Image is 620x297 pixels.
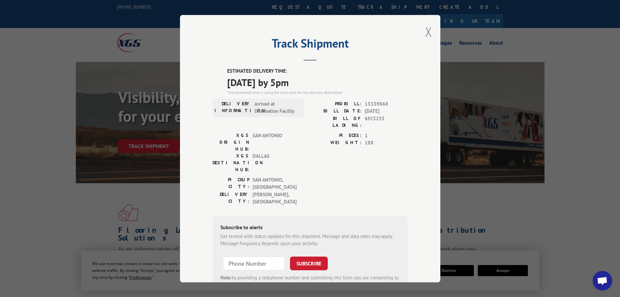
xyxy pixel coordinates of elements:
[214,100,251,115] label: DELIVERY INFORMATION:
[253,176,296,191] span: SAN ANTONIO , [GEOGRAPHIC_DATA]
[290,256,328,270] button: SUBSCRIBE
[365,115,408,128] span: 6FC3255
[220,274,232,280] strong: Note:
[365,100,408,108] span: 15339868
[425,23,432,40] button: Close modal
[227,67,408,75] label: ESTIMATED DELIVERY TIME:
[223,256,285,270] input: Phone Number
[365,139,408,147] span: 188
[310,132,362,139] label: PIECES:
[213,191,249,205] label: DELIVERY CITY:
[255,100,298,115] span: Arrived at Destination Facility
[310,115,362,128] label: BILL OF LADING:
[227,89,408,95] div: The estimated time is using the time zone for the delivery destination.
[253,152,296,173] span: DALLAS
[220,274,400,296] div: by providing a telephone number and submitting this form you are consenting to be contacted by SM...
[253,191,296,205] span: [PERSON_NAME] , [GEOGRAPHIC_DATA]
[365,132,408,139] span: 1
[213,176,249,191] label: PICKUP CITY:
[220,223,400,232] div: Subscribe to alerts
[213,39,408,51] h2: Track Shipment
[227,75,408,89] span: [DATE] by 5pm
[213,152,249,173] label: XGS DESTINATION HUB:
[310,139,362,147] label: WEIGHT:
[213,132,249,152] label: XGS ORIGIN HUB:
[220,232,400,247] div: Get texted with status updates for this shipment. Message and data rates may apply. Message frequ...
[310,100,362,108] label: PROBILL:
[253,132,296,152] span: SAN ANTONIO
[365,108,408,115] span: [DATE]
[310,108,362,115] label: BILL DATE:
[593,271,612,290] div: Open chat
